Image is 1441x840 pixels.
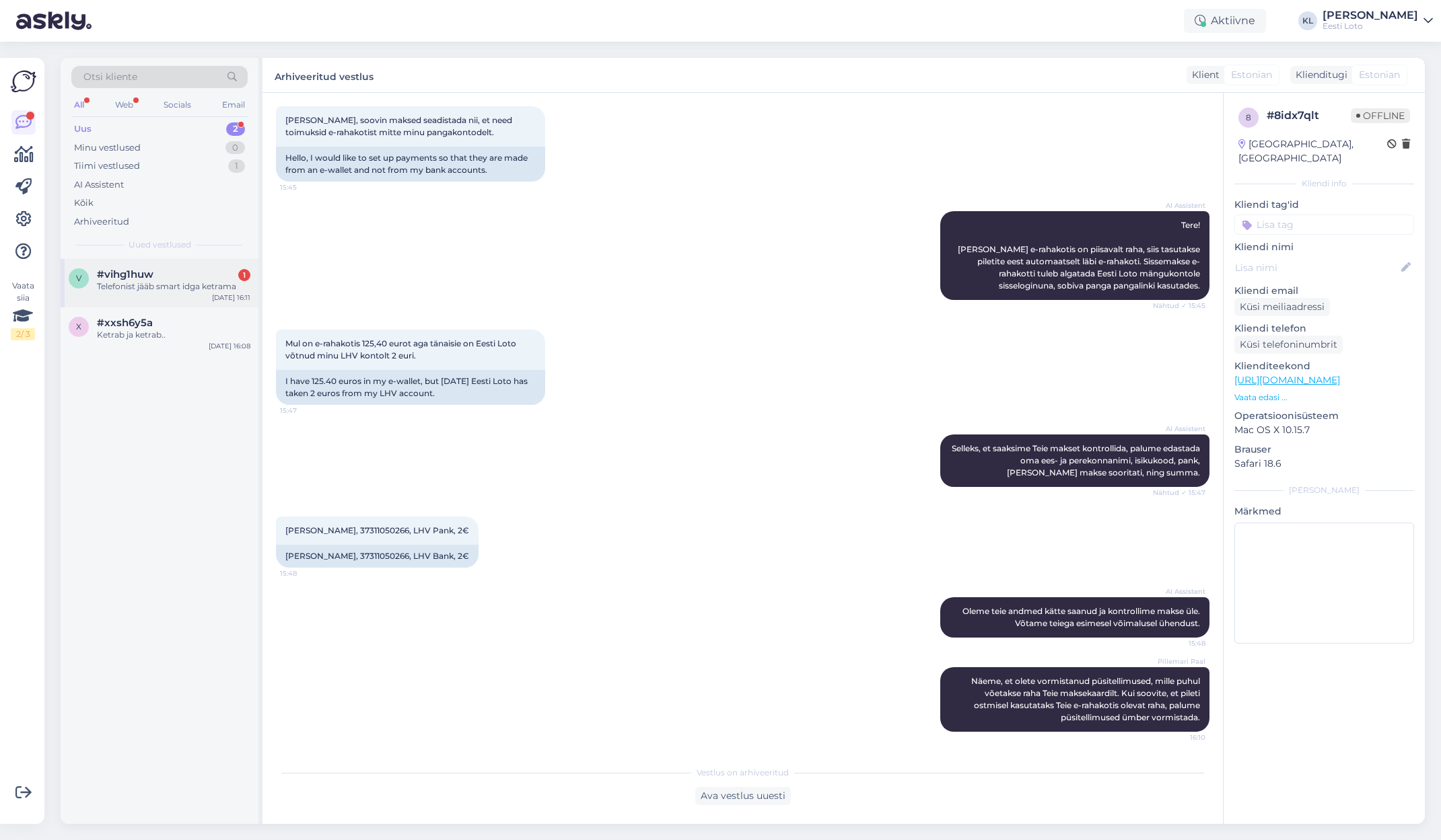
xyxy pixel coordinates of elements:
label: Arhiveeritud vestlus [275,66,374,84]
div: [GEOGRAPHIC_DATA], [GEOGRAPHIC_DATA] [1238,137,1387,165]
div: Arhiveeritud [74,215,129,229]
span: x [76,321,81,332]
p: Mac OS X 10.15.7 [1234,423,1414,437]
span: 15:45 [280,182,330,192]
div: I have 125.40 euros in my e-wallet, but [DATE] Eesti Loto has taken 2 euros from my LHV account. [276,370,545,405]
div: [PERSON_NAME], 37311050266, LHV Bank, 2€ [276,545,479,568]
span: 16:10 [1155,732,1205,742]
div: Hello, I would like to set up payments so that they are made from an e-wallet and not from my ban... [276,147,545,182]
div: Aktiivne [1184,9,1266,33]
span: AI Assistent [1155,586,1205,597]
span: Otsi kliente [83,70,137,84]
div: [DATE] 16:11 [212,293,250,303]
div: All [71,96,87,114]
div: KL [1298,11,1317,30]
span: Offline [1351,108,1410,123]
img: Askly Logo [11,69,36,94]
a: [URL][DOMAIN_NAME] [1234,374,1340,386]
div: Tiimi vestlused [74,159,140,173]
span: 15:48 [280,568,330,578]
div: Email [219,96,248,114]
span: Uued vestlused [129,239,191,251]
span: AI Assistent [1155,200,1205,211]
span: Vestlus on arhiveeritud [697,767,789,779]
div: Kliendi info [1234,178,1414,190]
div: Minu vestlused [74,141,141,155]
span: Nähtud ✓ 15:47 [1153,488,1205,498]
p: Märkmed [1234,504,1414,519]
p: Vaata edasi ... [1234,391,1414,404]
div: Telefonist jääb smart idga ketrama [97,280,250,293]
div: [DATE] 16:08 [209,341,250,351]
div: Socials [161,96,194,114]
span: 15:47 [280,406,330,416]
span: Selleks, et saaksime Teie makset kontrollida, palume edastada oma ees- ja perekonnanimi, isikukoo... [952,443,1202,478]
div: Eesti Loto [1323,21,1418,32]
span: 8 [1246,112,1251,122]
p: Kliendi tag'id [1234,198,1414,212]
p: Safari 18.6 [1234,457,1414,471]
span: [PERSON_NAME], 37311050266, LHV Pank, 2€ [285,525,469,535]
p: Brauser [1234,443,1414,457]
p: Operatsioonisüsteem [1234,409,1414,423]
a: [PERSON_NAME]Eesti Loto [1323,10,1433,32]
span: Nähtud ✓ 15:45 [1153,301,1205,311]
span: Estonian [1359,68,1400,82]
p: Kliendi email [1234,284,1414,298]
span: 15:48 [1155,638,1205,648]
span: Pillemari Paal [1155,656,1205,666]
div: [PERSON_NAME] [1234,484,1414,496]
div: [PERSON_NAME] [1323,10,1418,21]
input: Lisa tag [1234,215,1414,235]
span: Oleme teie andmed kätte saanud ja kontrollime makse üle. Võtame teiega esimesel võimalusel ühendust. [962,606,1202,628]
div: 2 [226,122,245,136]
div: Vaata siia [11,280,35,340]
div: AI Assistent [74,178,124,192]
p: Kliendi telefon [1234,321,1414,336]
div: Küsi meiliaadressi [1234,298,1330,316]
div: 1 [238,269,250,281]
div: Uus [74,122,92,136]
span: Näeme, et olete vormistanud püsitellimused, mille puhul võetakse raha Teie maksekaardilt. Kui soo... [971,676,1202,722]
div: 2 / 3 [11,328,35,340]
div: Ava vestlus uuesti [695,787,791,805]
div: 0 [225,141,245,155]
p: Klienditeekond [1234,359,1414,373]
span: v [76,273,81,283]
div: Kõik [74,196,94,210]
input: Lisa nimi [1235,260,1399,275]
span: Estonian [1231,68,1272,82]
span: [PERSON_NAME], soovin maksed seadistada nii, et need toimuksid e-rahakotist mitte minu pangakonto... [285,115,514,137]
div: Küsi telefoninumbrit [1234,336,1343,354]
p: Kliendi nimi [1234,240,1414,254]
div: Klient [1187,68,1220,82]
span: #vihg1huw [97,268,153,280]
div: Web [112,96,136,114]
span: AI Assistent [1155,424,1205,434]
div: # 8idx7qlt [1267,108,1351,124]
div: 1 [228,159,245,173]
div: Ketrab ja ketrab.. [97,329,250,341]
span: Mul on e-rahakotis 125,40 eurot aga tänaisie on Eesti Loto võtnud minu LHV kontolt 2 euri. [285,338,518,360]
span: #xxsh6y5a [97,317,153,329]
div: Klienditugi [1290,68,1347,82]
